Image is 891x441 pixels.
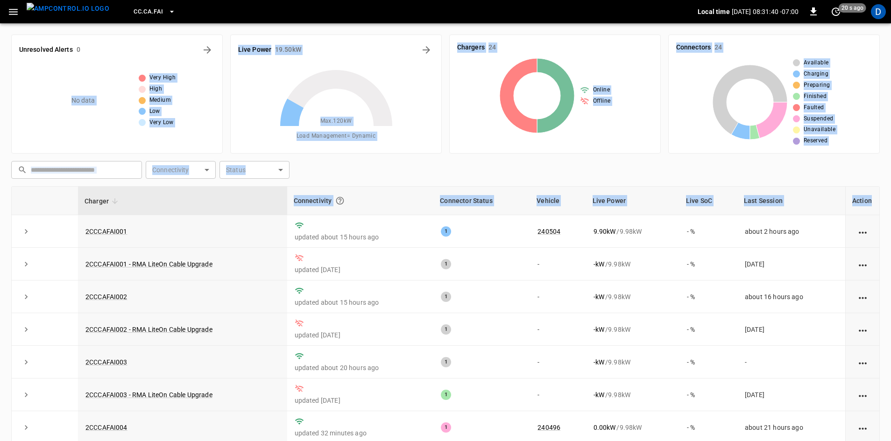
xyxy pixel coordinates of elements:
[134,7,163,17] span: CC.CA.FAI
[19,388,33,402] button: expand row
[441,226,451,237] div: 1
[295,265,426,274] p: updated [DATE]
[419,42,434,57] button: Energy Overview
[737,248,845,280] td: [DATE]
[594,390,672,399] div: / 9.98 kW
[594,325,604,334] p: - kW
[320,117,352,126] span: Max. 120 kW
[857,325,869,334] div: action cell options
[804,70,828,79] span: Charging
[85,424,127,431] a: 2CCCAFAI004
[737,378,845,411] td: [DATE]
[594,357,672,367] div: / 9.98 kW
[857,259,869,269] div: action cell options
[295,363,426,372] p: updated about 20 hours ago
[441,259,451,269] div: 1
[149,84,163,94] span: High
[737,215,845,248] td: about 2 hours ago
[149,96,171,105] span: Medium
[804,136,827,146] span: Reserved
[804,103,824,112] span: Faulted
[457,42,485,53] h6: Chargers
[332,192,348,209] button: Connection between the charger and our software.
[85,293,127,301] a: 2CCCAFAI002
[804,58,829,68] span: Available
[679,248,737,280] td: - %
[530,313,586,346] td: -
[857,423,869,432] div: action cell options
[77,45,80,55] h6: 0
[698,7,730,16] p: Local time
[85,326,212,333] a: 2CCCAFAI002 - RMA LiteOn Cable Upgrade
[537,228,560,235] a: 240504
[594,423,616,432] p: 0.00 kW
[19,355,33,369] button: expand row
[149,73,176,83] span: Very High
[130,3,179,21] button: CC.CA.FAI
[593,85,610,95] span: Online
[85,260,212,268] a: 2CCCAFAI001 - RMA LiteOn Cable Upgrade
[714,42,722,53] h6: 24
[804,125,835,134] span: Unavailable
[871,4,886,19] div: profile-icon
[149,118,174,127] span: Very Low
[679,346,737,378] td: - %
[594,390,604,399] p: - kW
[530,346,586,378] td: -
[530,280,586,313] td: -
[441,324,451,335] div: 1
[594,259,672,269] div: / 9.98 kW
[149,107,160,116] span: Low
[85,196,121,207] span: Charger
[679,187,737,215] th: Live SoC
[85,228,127,235] a: 2CCCAFAI001
[295,396,426,405] p: updated [DATE]
[19,322,33,336] button: expand row
[441,292,451,302] div: 1
[839,3,866,13] span: 20 s ago
[594,357,604,367] p: - kW
[488,42,496,53] h6: 24
[845,187,879,215] th: Action
[297,132,376,141] span: Load Management = Dynamic
[679,215,737,248] td: - %
[679,378,737,411] td: - %
[238,45,271,55] h6: Live Power
[594,325,672,334] div: / 9.98 kW
[804,114,834,124] span: Suspended
[85,358,127,366] a: 2CCCAFAI003
[537,424,560,431] a: 240496
[19,257,33,271] button: expand row
[530,187,586,215] th: Vehicle
[586,187,679,215] th: Live Power
[85,391,212,399] a: 2CCCAFAI003 - RMA LiteOn Cable Upgrade
[737,346,845,378] td: -
[441,390,451,400] div: 1
[19,290,33,304] button: expand row
[594,292,604,301] p: - kW
[275,45,301,55] h6: 19.50 kW
[857,227,869,236] div: action cell options
[19,224,33,238] button: expand row
[828,4,843,19] button: set refresh interval
[857,390,869,399] div: action cell options
[594,292,672,301] div: / 9.98 kW
[594,259,604,269] p: - kW
[530,378,586,411] td: -
[593,97,611,106] span: Offline
[679,280,737,313] td: - %
[71,96,95,105] p: No data
[732,7,799,16] p: [DATE] 08:31:40 -07:00
[679,313,737,346] td: - %
[676,42,711,53] h6: Connectors
[295,232,426,242] p: updated about 15 hours ago
[857,292,869,301] div: action cell options
[294,192,427,209] div: Connectivity
[441,357,451,367] div: 1
[857,357,869,367] div: action cell options
[804,81,830,90] span: Preparing
[19,420,33,434] button: expand row
[594,227,672,236] div: / 9.98 kW
[737,280,845,313] td: about 16 hours ago
[441,422,451,433] div: 1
